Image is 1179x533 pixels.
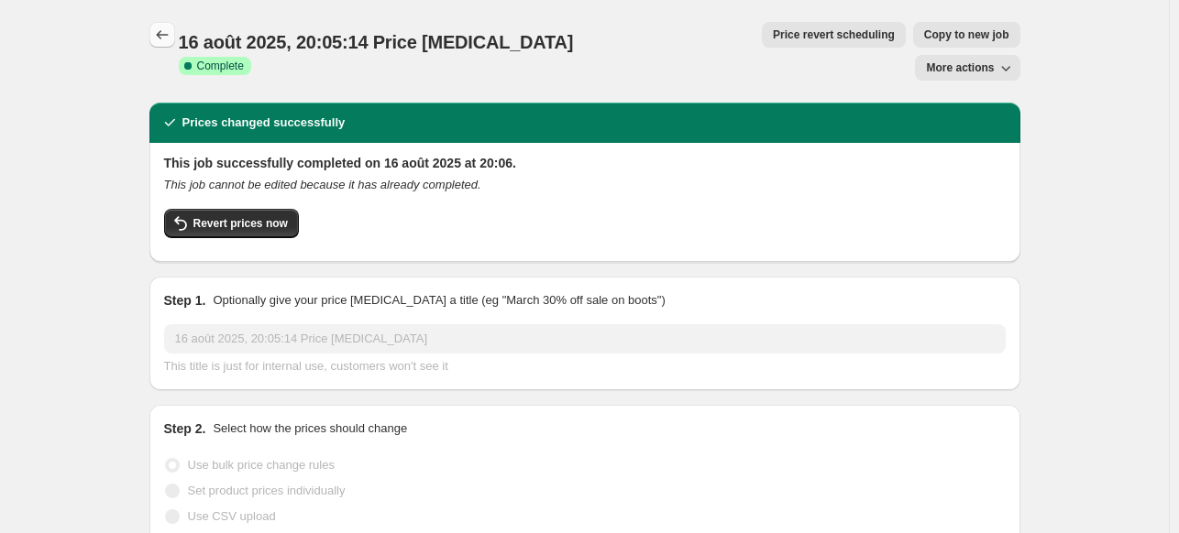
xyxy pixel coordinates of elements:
[924,27,1009,42] span: Copy to new job
[913,22,1020,48] button: Copy to new job
[164,178,481,191] i: This job cannot be edited because it has already completed.
[164,209,299,238] button: Revert prices now
[213,291,665,310] p: Optionally give your price [MEDICAL_DATA] a title (eg "March 30% off sale on boots")
[164,359,448,373] span: This title is just for internal use, customers won't see it
[182,114,346,132] h2: Prices changed successfully
[149,22,175,48] button: Price change jobs
[164,324,1006,354] input: 30% off holiday sale
[188,458,335,472] span: Use bulk price change rules
[164,154,1006,172] h2: This job successfully completed on 16 août 2025 at 20:06.
[762,22,906,48] button: Price revert scheduling
[773,27,895,42] span: Price revert scheduling
[193,216,288,231] span: Revert prices now
[179,32,574,52] span: 16 août 2025, 20:05:14 Price [MEDICAL_DATA]
[164,291,206,310] h2: Step 1.
[915,55,1019,81] button: More actions
[197,59,244,73] span: Complete
[188,509,276,523] span: Use CSV upload
[164,419,206,438] h2: Step 2.
[188,484,346,497] span: Set product prices individually
[926,60,994,75] span: More actions
[213,419,407,438] p: Select how the prices should change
